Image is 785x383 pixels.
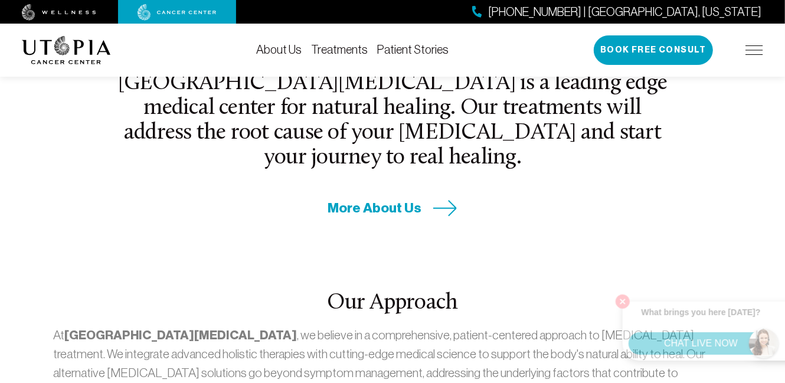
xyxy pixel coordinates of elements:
img: logo [22,36,111,64]
img: cancer center [138,4,217,21]
button: Book Free Consult [594,35,713,65]
img: wellness [22,4,96,21]
strong: [GEOGRAPHIC_DATA][MEDICAL_DATA] [64,328,297,343]
a: Treatments [311,43,368,56]
a: Patient Stories [377,43,449,56]
span: [PHONE_NUMBER] | [GEOGRAPHIC_DATA], [US_STATE] [488,4,761,21]
img: icon-hamburger [745,45,763,55]
h2: [GEOGRAPHIC_DATA][MEDICAL_DATA] is a leading edge medical center for natural healing. Our treatme... [116,71,669,171]
h2: Our Approach [53,291,731,316]
span: More About Us [328,199,421,217]
a: About Us [256,43,302,56]
a: More About Us [328,199,457,217]
a: [PHONE_NUMBER] | [GEOGRAPHIC_DATA], [US_STATE] [472,4,761,21]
